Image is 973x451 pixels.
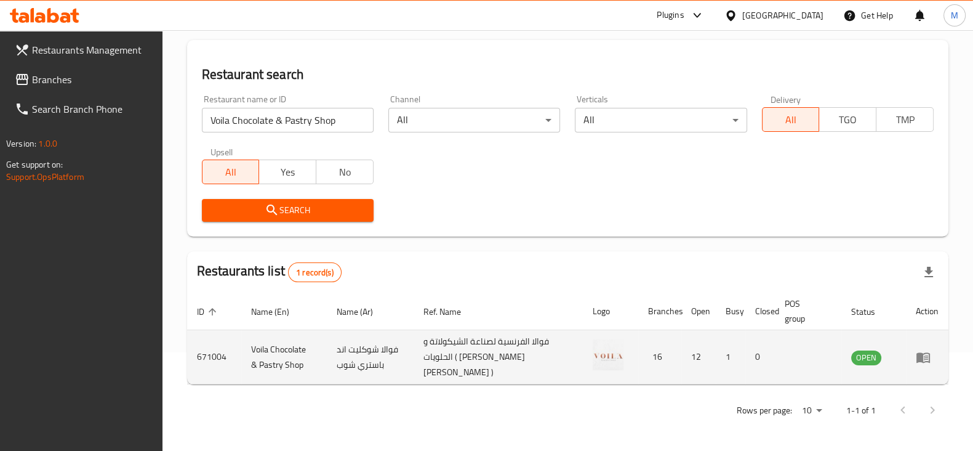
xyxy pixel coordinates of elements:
span: Status [851,304,891,319]
span: TGO [824,111,871,129]
a: Restaurants Management [5,35,162,65]
span: All [207,163,255,181]
span: 1 record(s) [289,267,341,278]
div: Total records count [288,262,342,282]
span: Name (Ar) [337,304,389,319]
a: Branches [5,65,162,94]
a: Support.OpsPlatform [6,169,84,185]
span: Yes [264,163,311,181]
h2: Restaurant search [202,65,934,84]
span: Restaurants Management [32,43,153,57]
span: ID [197,304,220,319]
td: 671004 [187,330,241,384]
img: Voila Chocolate & Pastry Shop [593,339,623,370]
button: TMP [876,107,934,132]
button: Yes [258,160,316,184]
span: Branches [32,72,153,87]
input: Search for restaurant name or ID.. [202,108,374,132]
span: Name (En) [251,304,305,319]
td: Voila Chocolate & Pastry Shop [241,330,327,384]
div: All [388,108,560,132]
span: 1.0.0 [38,136,57,152]
span: M [951,9,958,22]
p: 1-1 of 1 [846,403,876,418]
td: 0 [745,330,775,384]
table: enhanced table [187,293,948,384]
th: Branches [638,293,681,330]
th: Open [681,293,716,330]
td: 12 [681,330,716,384]
span: TMP [881,111,929,129]
button: No [316,160,374,184]
div: All [575,108,747,132]
h2: Restaurants list [197,262,342,282]
span: Version: [6,136,36,152]
td: فوالا شوكليت اند باستري شوب [327,330,414,384]
td: 16 [638,330,681,384]
span: POS group [785,296,827,326]
span: OPEN [851,351,881,365]
td: 1 [716,330,745,384]
td: فوالا الفرنسية لصناعة الشيكولاتة و الحلويات ( [PERSON_NAME] [PERSON_NAME] ) [414,330,583,384]
th: Busy [716,293,745,330]
button: Search [202,199,374,222]
label: Delivery [771,95,801,104]
button: All [762,107,820,132]
span: Get support on: [6,156,63,173]
a: Search Branch Phone [5,94,162,124]
th: Closed [745,293,775,330]
span: All [767,111,815,129]
label: Upsell [210,147,233,156]
div: Rows per page: [797,402,827,420]
div: Plugins [657,8,684,23]
div: Menu [916,350,939,365]
th: Logo [583,293,638,330]
span: Search [212,203,364,218]
th: Action [906,293,948,330]
div: Export file [914,258,943,287]
button: All [202,160,260,184]
div: [GEOGRAPHIC_DATA] [742,9,823,22]
p: Rows per page: [737,403,792,418]
span: Search Branch Phone [32,102,153,116]
button: TGO [819,107,876,132]
span: Ref. Name [423,304,477,319]
span: No [321,163,369,181]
